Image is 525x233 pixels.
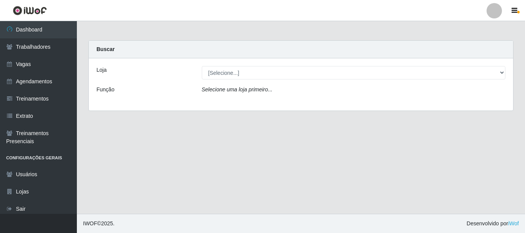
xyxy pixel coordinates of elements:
label: Loja [96,66,106,74]
i: Selecione uma loja primeiro... [202,86,272,93]
img: CoreUI Logo [13,6,47,15]
strong: Buscar [96,46,115,52]
a: iWof [508,220,519,226]
span: IWOF [83,220,97,226]
span: Desenvolvido por [467,220,519,228]
label: Função [96,86,115,94]
span: © 2025 . [83,220,115,228]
